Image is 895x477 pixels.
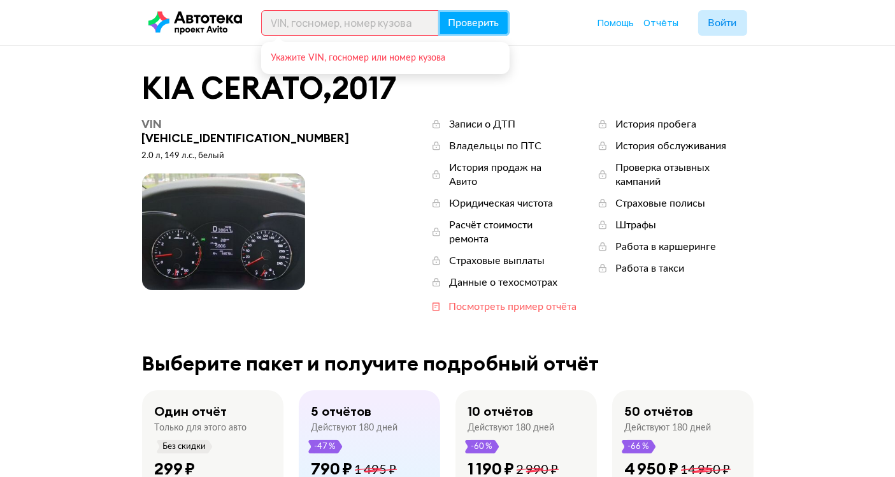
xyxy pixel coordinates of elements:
div: Один отчёт [155,403,227,420]
div: Действуют 180 дней [311,422,398,434]
div: 2.0 л, 149 л.c., белый [142,150,367,162]
div: [VEHICLE_IDENTIFICATION_NUMBER] [142,117,367,145]
div: Действуют 180 дней [468,422,555,434]
div: Страховые полисы [615,196,705,210]
div: 50 отчётов [625,403,694,420]
div: Юридическая чистота [449,196,553,210]
div: Владельцы по ПТС [449,139,541,153]
a: Посмотреть пример отчёта [430,300,576,314]
div: Расчёт стоимости ремонта [449,218,571,246]
span: 1 495 ₽ [355,464,397,476]
span: Войти [708,18,737,28]
div: История продаж на Авито [449,161,571,189]
span: -60 % [471,440,494,453]
div: Работа в такси [615,261,684,275]
div: Только для этого авто [155,422,247,434]
input: VIN, госномер, номер кузова [261,10,439,36]
span: -66 % [627,440,650,453]
div: Проверка отзывных кампаний [615,161,753,189]
div: KIA CERATO , 2017 [142,71,754,105]
span: -47 % [314,440,337,453]
div: Посмотреть пример отчёта [448,300,576,314]
button: Проверить [438,10,510,36]
div: 5 отчётов [311,403,372,420]
span: Без скидки [162,440,207,453]
div: История обслуживания [615,139,726,153]
a: Помощь [598,17,634,29]
div: Страховые выплаты [449,254,545,268]
span: Проверить [448,18,499,28]
div: Действуют 180 дней [625,422,712,434]
div: Работа в каршеринге [615,240,716,254]
span: VIN [142,117,162,131]
div: История пробега [615,117,696,131]
div: Выберите пакет и получите подробный отчёт [142,352,754,375]
div: Штрафы [615,218,656,232]
a: Отчёты [644,17,679,29]
button: Войти [698,10,747,36]
div: 10 отчётов [468,403,534,420]
span: 2 990 ₽ [517,464,559,476]
span: 14 950 ₽ [681,464,731,476]
div: Укажите VIN, госномер или номер кузова [271,52,497,64]
div: Данные о техосмотрах [449,275,557,290]
div: Записи о ДТП [449,117,515,131]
